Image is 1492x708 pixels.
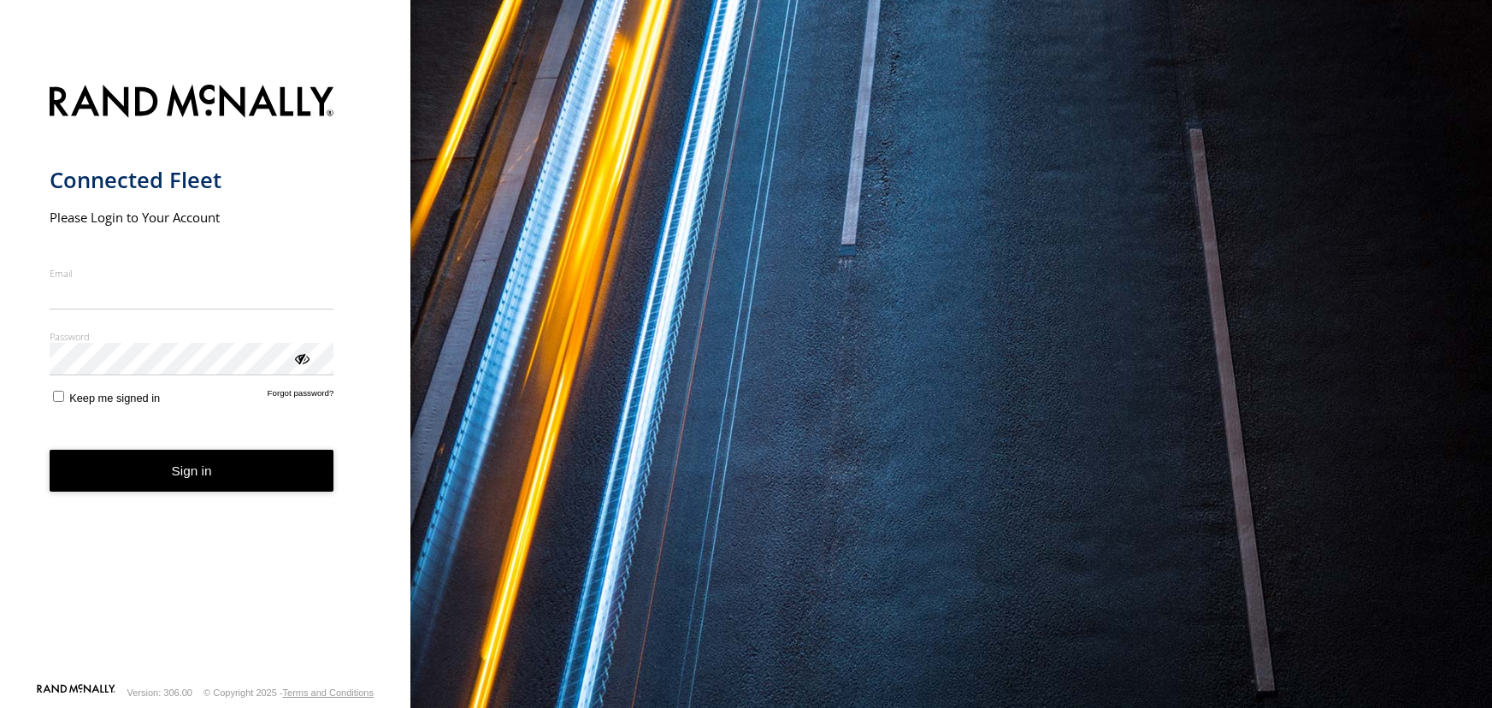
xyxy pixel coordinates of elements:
h1: Connected Fleet [50,166,334,194]
a: Visit our Website [37,684,115,701]
form: main [50,74,362,682]
label: Email [50,267,334,280]
label: Password [50,330,334,343]
div: © Copyright 2025 - [203,687,374,698]
span: Keep me signed in [69,392,160,404]
button: Sign in [50,450,334,492]
a: Forgot password? [268,388,334,404]
div: ViewPassword [292,349,310,366]
div: Version: 306.00 [127,687,192,698]
h2: Please Login to Your Account [50,209,334,226]
input: Keep me signed in [53,391,64,402]
img: Rand McNally [50,81,334,125]
a: Terms and Conditions [283,687,374,698]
